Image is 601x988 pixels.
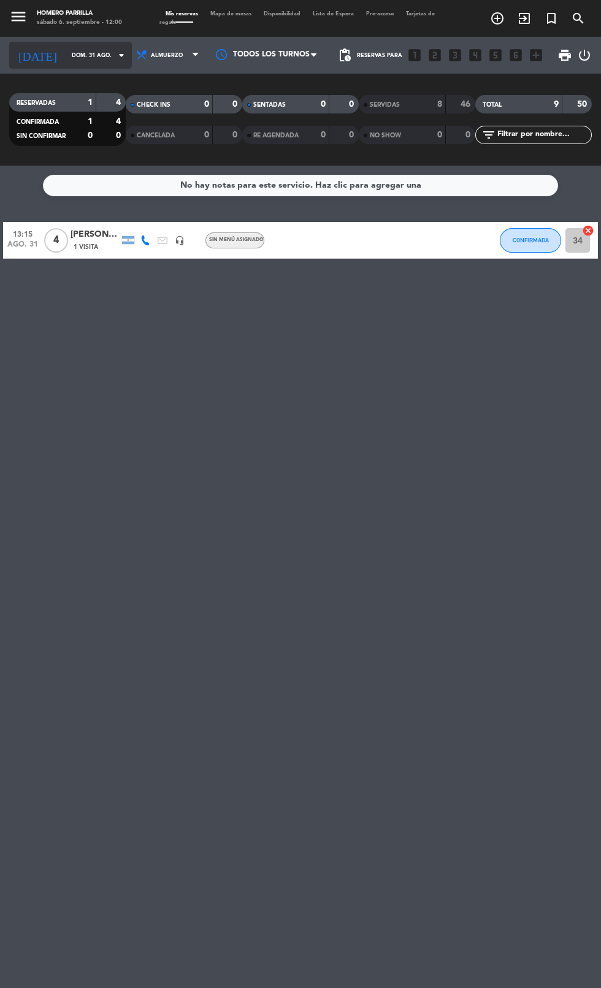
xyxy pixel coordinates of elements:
[349,100,356,109] strong: 0
[137,132,175,139] span: CANCELADA
[159,11,204,17] span: Mis reservas
[9,43,66,67] i: [DATE]
[357,52,402,59] span: Reservas para
[7,240,38,255] span: ago. 31
[204,131,209,139] strong: 0
[114,48,129,63] i: arrow_drop_down
[232,131,240,139] strong: 0
[577,100,589,109] strong: 50
[557,48,572,63] span: print
[307,11,360,17] span: Lista de Espera
[17,100,56,106] span: RESERVADAS
[544,11,559,26] i: turned_in_not
[447,47,463,63] i: looks_3
[137,102,170,108] span: CHECK INS
[116,131,123,140] strong: 0
[496,128,591,142] input: Filtrar por nombre...
[508,47,524,63] i: looks_6
[71,228,120,242] div: [PERSON_NAME]
[500,228,561,253] button: CONFIRMADA
[116,117,123,126] strong: 4
[209,237,264,242] span: Sin menú asignado
[513,237,549,243] span: CONFIRMADA
[483,102,502,108] span: TOTAL
[437,131,442,139] strong: 0
[180,178,421,193] div: No hay notas para este servicio. Haz clic para agregar una
[88,131,93,140] strong: 0
[88,98,93,107] strong: 1
[554,100,559,109] strong: 9
[44,228,68,253] span: 4
[490,11,505,26] i: add_circle_outline
[151,52,183,59] span: Almuerzo
[37,18,122,28] div: sábado 6. septiembre - 12:00
[582,224,594,237] i: cancel
[321,131,326,139] strong: 0
[74,242,98,252] span: 1 Visita
[321,100,326,109] strong: 0
[258,11,307,17] span: Disponibilidad
[17,119,59,125] span: CONFIRMADA
[204,100,209,109] strong: 0
[175,236,185,245] i: headset_mic
[370,132,401,139] span: NO SHOW
[9,7,28,26] i: menu
[571,11,586,26] i: search
[232,100,240,109] strong: 0
[488,47,503,63] i: looks_5
[467,47,483,63] i: looks_4
[88,117,93,126] strong: 1
[577,48,592,63] i: power_settings_new
[577,37,592,74] div: LOG OUT
[370,102,400,108] span: SERVIDAS
[7,226,38,240] span: 13:15
[461,100,473,109] strong: 46
[407,47,423,63] i: looks_one
[427,47,443,63] i: looks_two
[517,11,532,26] i: exit_to_app
[17,133,66,139] span: SIN CONFIRMAR
[37,9,122,18] div: Homero Parrilla
[528,47,544,63] i: add_box
[360,11,400,17] span: Pre-acceso
[437,100,442,109] strong: 8
[253,132,299,139] span: RE AGENDADA
[9,7,28,29] button: menu
[481,128,496,142] i: filter_list
[349,131,356,139] strong: 0
[465,131,473,139] strong: 0
[116,98,123,107] strong: 4
[337,48,352,63] span: pending_actions
[204,11,258,17] span: Mapa de mesas
[253,102,286,108] span: SENTADAS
